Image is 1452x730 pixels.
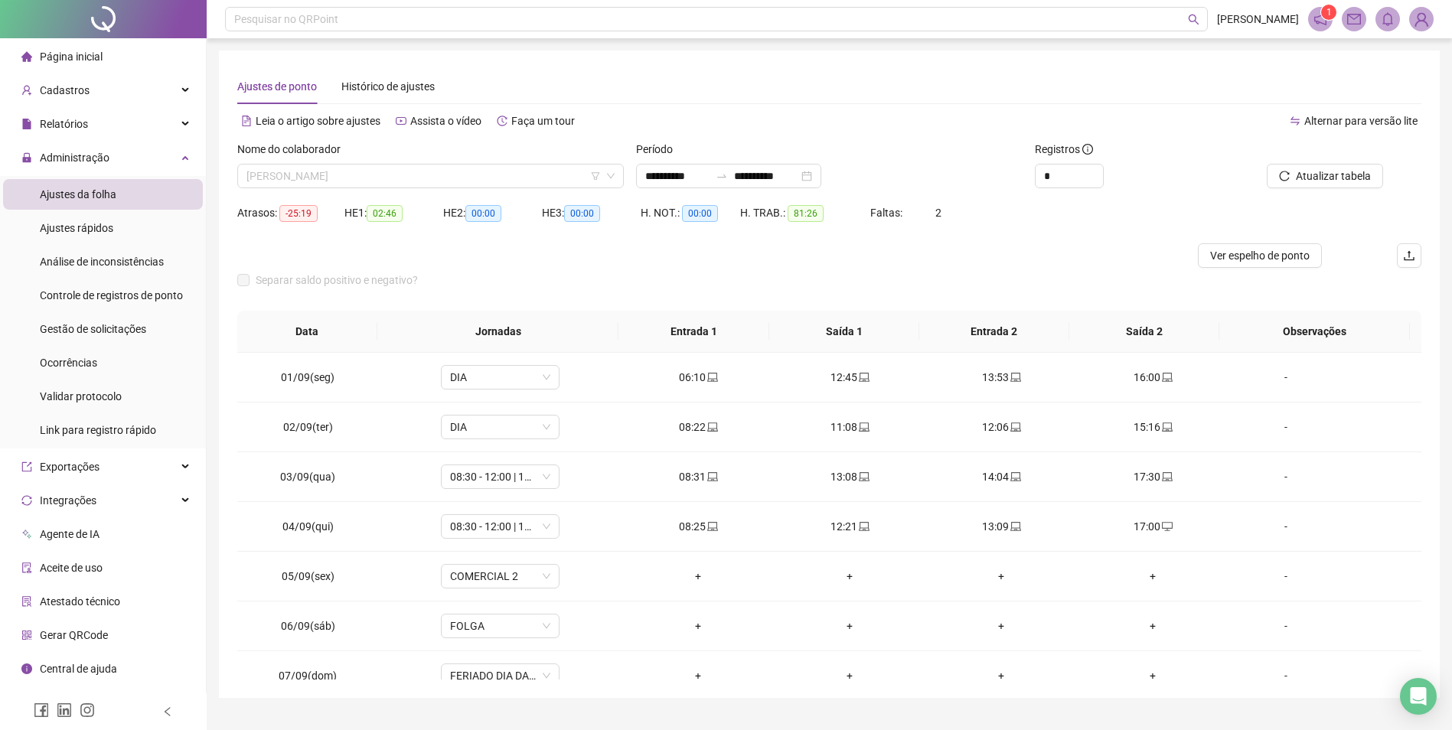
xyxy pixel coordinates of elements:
[1241,419,1331,435] div: -
[919,311,1069,353] th: Entrada 2
[857,372,870,383] span: laptop
[635,419,762,435] div: 08:22
[40,629,108,641] span: Gerar QRCode
[716,170,728,182] span: swap-right
[57,702,72,718] span: linkedin
[282,520,334,533] span: 04/09(qui)
[1279,171,1290,181] span: reload
[396,116,406,126] span: youtube
[34,702,49,718] span: facebook
[1069,311,1219,353] th: Saída 2
[857,422,870,432] span: laptop
[938,369,1065,386] div: 13:53
[40,357,97,369] span: Ocorrências
[1219,311,1410,353] th: Observações
[256,115,380,127] span: Leia o artigo sobre ajustes
[21,119,32,129] span: file
[1089,518,1216,535] div: 17:00
[706,521,718,532] span: laptop
[1347,12,1361,26] span: mail
[857,471,870,482] span: laptop
[237,80,317,93] span: Ajustes de ponto
[21,495,32,506] span: sync
[40,323,146,335] span: Gestão de solicitações
[1160,471,1173,482] span: laptop
[282,570,334,582] span: 05/09(sex)
[786,468,913,485] div: 13:08
[938,468,1065,485] div: 14:04
[237,141,351,158] label: Nome do colaborador
[706,422,718,432] span: laptop
[542,204,641,222] div: HE 3:
[450,366,550,389] span: DIA
[1290,116,1300,126] span: swap
[786,419,913,435] div: 11:08
[341,80,435,93] span: Histórico de ajustes
[635,618,762,634] div: +
[1410,8,1433,31] img: 85808
[237,311,377,353] th: Data
[1217,11,1299,28] span: [PERSON_NAME]
[246,165,615,187] span: THAÍS PATRÍCIO PEREIRA DA CRUZ
[162,706,173,717] span: left
[1089,369,1216,386] div: 16:00
[1089,468,1216,485] div: 17:30
[788,205,824,222] span: 81:26
[1403,249,1415,262] span: upload
[344,204,443,222] div: HE 1:
[1009,471,1021,482] span: laptop
[1188,14,1199,25] span: search
[40,152,109,164] span: Administração
[40,256,164,268] span: Análise de inconsistências
[450,465,550,488] span: 08:30 - 12:00 | 13:00 - 17:30
[40,461,100,473] span: Exportações
[716,170,728,182] span: to
[283,421,333,433] span: 02/09(ter)
[1210,247,1310,264] span: Ver espelho de ponto
[21,663,32,674] span: info-circle
[1198,243,1322,268] button: Ver espelho de ponto
[450,515,550,538] span: 08:30 - 12:00 | 13:00 - 17:30
[450,614,550,637] span: FOLGA
[40,84,90,96] span: Cadastros
[1089,568,1216,585] div: +
[443,204,542,222] div: HE 2:
[410,115,481,127] span: Assista o vídeo
[786,518,913,535] div: 12:21
[450,565,550,588] span: COMERCIAL 2
[1400,678,1437,715] div: Open Intercom Messenger
[1035,141,1093,158] span: Registros
[21,562,32,573] span: audit
[21,152,32,163] span: lock
[786,568,913,585] div: +
[40,528,100,540] span: Agente de IA
[870,207,905,219] span: Faltas:
[237,204,344,222] div: Atrasos:
[511,115,575,127] span: Faça um tour
[935,207,941,219] span: 2
[40,188,116,200] span: Ajustes da folha
[21,596,32,607] span: solution
[938,618,1065,634] div: +
[1241,667,1331,684] div: -
[706,372,718,383] span: laptop
[636,141,683,158] label: Período
[40,424,156,436] span: Link para registro rápido
[1321,5,1336,20] sup: 1
[591,171,600,181] span: filter
[40,663,117,675] span: Central de ajuda
[281,371,334,383] span: 01/09(seg)
[40,390,122,402] span: Validar protocolo
[40,494,96,507] span: Integrações
[606,171,615,181] span: down
[1296,168,1371,184] span: Atualizar tabela
[1009,372,1021,383] span: laptop
[740,204,870,222] div: H. TRAB.:
[618,311,768,353] th: Entrada 1
[1160,372,1173,383] span: laptop
[40,562,103,574] span: Aceite de uso
[635,468,762,485] div: 08:31
[21,461,32,472] span: export
[241,116,252,126] span: file-text
[1313,12,1327,26] span: notification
